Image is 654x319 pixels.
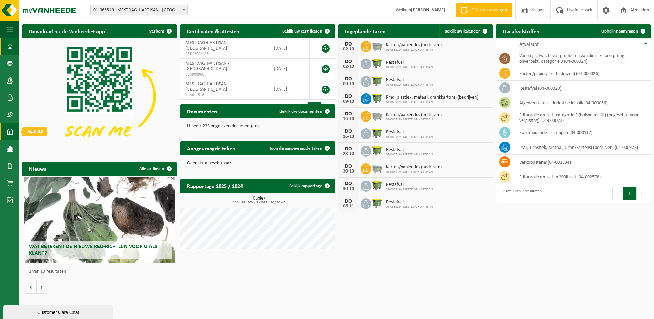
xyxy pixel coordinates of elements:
h2: Download nu de Vanheede+ app! [22,24,114,38]
span: 01-065519 - MESTDAGH-ARTISAN [386,48,442,52]
td: restafval (04-000029) [514,81,651,95]
span: Pmd (plastiek, metaal, drankkartons) (bedrijven) [386,95,478,100]
td: voedingsafval, bevat producten van dierlijke oorsprong, onverpakt, categorie 3 (04-000024) [514,51,651,66]
img: WB-1100-HPE-GN-50 [371,92,383,104]
span: MESTDAGH-ARTISAN - [GEOGRAPHIC_DATA] [185,40,229,51]
a: Alle artikelen [134,162,176,176]
span: 01-065519 - MESTDAGH-ARTISAN [386,65,433,69]
span: VLA900960 [185,72,263,77]
span: 01-065519 - MESTDAGH-ARTISAN [386,188,433,192]
h2: Rapportage 2025 / 2024 [180,179,250,192]
img: WB-1100-HPE-GN-51 [371,127,383,139]
span: Restafval [386,77,433,83]
span: 01-065519 - MESTDAGH-ARTISAN [386,118,442,122]
div: DO [342,111,355,117]
td: [DATE] [269,38,310,59]
div: DO [342,146,355,152]
div: 02-10 [342,47,355,52]
span: MESTDAGH-ARTISAN - [GEOGRAPHIC_DATA] [185,81,229,92]
img: WB-2500-GAL-GY-01 [371,40,383,52]
iframe: chat widget [3,304,114,319]
span: Karton/papier, los (bedrijven) [386,42,442,48]
span: Restafval [386,182,433,188]
td: karton/papier, los (bedrijven) (04-000026) [514,66,651,81]
div: 30-10 [342,169,355,174]
div: DO [342,94,355,99]
span: Restafval [386,147,433,153]
a: Ophaling aanvragen [596,24,650,38]
span: RED25003415 [185,51,263,57]
a: Toon de aangevraagde taken [264,141,334,155]
td: kwikhoudende TL-lampen (04-000117) [514,125,651,140]
div: 1 tot 9 van 9 resultaten [499,186,542,201]
img: WB-1100-HPE-GN-51 [371,197,383,209]
h2: Aangevraagde taken [180,141,242,155]
h2: Ingeplande taken [338,24,393,38]
div: 06-11 [342,204,355,209]
span: 01-065519 - MESTDAGH-ARTISAN [386,170,442,174]
a: Bekijk uw kalender [439,24,492,38]
td: afgewerkte olie - industrie in bulk (04-000056) [514,95,651,110]
span: 01-065519 - MESTDAGH-ARTISAN [386,153,433,157]
div: DO [342,76,355,82]
p: 1 van 10 resultaten [29,269,173,274]
div: DO [342,164,355,169]
strong: [PERSON_NAME] [411,8,445,13]
span: Toon de aangevraagde taken [269,146,322,151]
h2: Certificaten & attesten [180,24,246,38]
div: DO [342,41,355,47]
a: Bekijk uw documenten [274,104,334,118]
button: Vorige [26,280,37,294]
span: 01-065519 - MESTDAGH-ARTISAN [386,83,433,87]
span: 01-065519 - MESTDAGH-ARTISAN - VEURNE [91,5,187,15]
a: Bekijk uw certificaten [277,24,334,38]
span: Wat betekent de nieuwe RED-richtlijn voor u als klant? [29,244,157,256]
span: Restafval [386,130,433,135]
div: DO [342,181,355,187]
td: [DATE] [269,59,310,79]
span: 01-065519 - MESTDAGH-ARTISAN [386,205,433,209]
img: WB-2500-GAL-GY-01 [371,110,383,122]
button: 1 [623,187,637,200]
span: VLA611516 [185,92,263,98]
a: Bekijk rapportage [284,179,334,193]
span: Bekijk uw certificaten [282,29,322,34]
td: [DATE] [269,79,310,100]
div: DO [342,199,355,204]
div: 02-10 [342,64,355,69]
div: DO [342,129,355,134]
span: 2024: 241,800 m3 - 2025: 170,280 m3 [184,201,335,204]
button: Next [637,187,647,200]
span: 01-065519 - MESTDAGH-ARTISAN [386,100,478,104]
img: WB-1100-HPE-GN-51 [371,58,383,69]
a: Offerte aanvragen [456,3,512,17]
td: frituurolie en -vet, categorie 3 (huishoudelijk) (ongeschikt voor vergisting) (04-000072) [514,110,651,125]
span: 01-065519 - MESTDAGH-ARTISAN [386,135,433,139]
span: Restafval [386,200,433,205]
button: Volgende [37,280,47,294]
img: Download de VHEPlus App [22,38,177,154]
h2: Documenten [180,104,224,118]
p: Geen data beschikbaar. [187,161,328,166]
h2: Nieuws [22,162,53,175]
div: 09-10 [342,99,355,104]
img: WB-1100-HPE-GN-51 [371,180,383,191]
a: Wat betekent de nieuwe RED-richtlijn voor u als klant? [24,177,175,263]
span: Bekijk uw documenten [279,109,322,114]
div: 16-10 [342,117,355,122]
div: 23-10 [342,152,355,156]
div: 16-10 [342,134,355,139]
h3: Kubiek [184,196,335,204]
div: 30-10 [342,187,355,191]
td: verkoop items (04-001834) [514,155,651,169]
span: Bekijk uw kalender [445,29,480,34]
span: Offerte aanvragen [470,7,509,14]
img: WB-1100-HPE-GN-51 [371,75,383,87]
button: Verberg [144,24,176,38]
span: Karton/papier, los (bedrijven) [386,112,442,118]
img: WB-1100-HPE-GN-51 [371,145,383,156]
img: WB-2500-GAL-GY-01 [371,162,383,174]
span: Restafval [386,60,433,65]
div: DO [342,59,355,64]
